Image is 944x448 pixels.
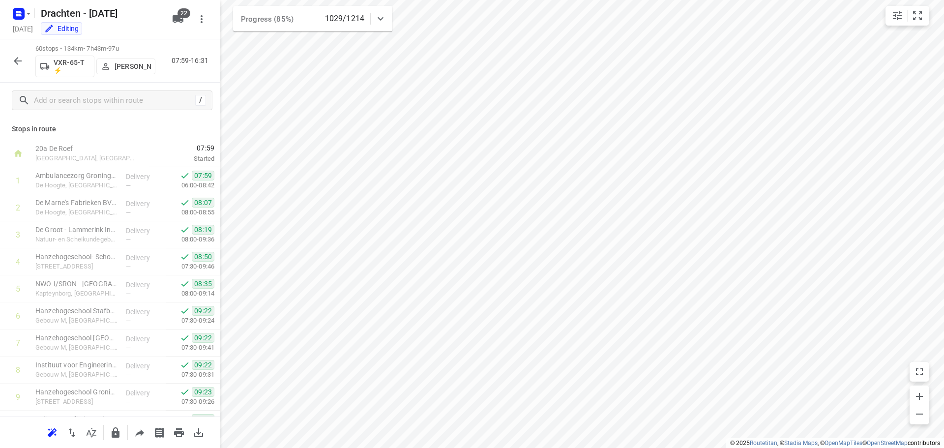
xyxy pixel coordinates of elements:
p: 08:00-09:14 [166,289,214,299]
p: Delivery [126,388,162,398]
span: 97u [108,45,118,52]
div: 7 [16,338,20,348]
div: 1 [16,176,20,185]
p: 07:30-09:26 [166,397,214,407]
p: Natuur- en Scheikundegebouw, Groningen [35,235,118,244]
span: Print route [169,427,189,437]
p: 07:30-09:31 [166,370,214,380]
p: Delivery [126,361,162,371]
div: small contained button group [885,6,929,26]
button: Map settings [887,6,907,26]
p: Gebouw M, [GEOGRAPHIC_DATA] [35,343,118,353]
button: More [192,9,211,29]
span: 09:23 [192,387,214,397]
p: 07:30-09:46 [166,262,214,271]
input: Add or search stops within route [34,93,195,108]
p: Started [149,154,214,164]
span: 07:59 [149,143,214,153]
span: — [126,344,131,352]
span: 08:07 [192,198,214,208]
span: • [106,45,108,52]
svg: Done [180,306,190,316]
span: — [126,371,131,379]
p: VXR-65-T ⚡ [54,59,90,74]
span: — [126,209,131,216]
p: 20a De Roef [35,144,138,153]
p: Delivery [126,199,162,209]
p: Delivery [126,334,162,344]
span: Progress (85%) [241,15,294,24]
p: 06:00-08:42 [166,180,214,190]
button: 22 [168,9,188,29]
span: — [126,398,131,406]
span: — [126,290,131,298]
span: Download route [189,427,208,437]
p: Delivery [126,307,162,317]
p: Hanzehogeschool- School of Education – Pedagogische Academie(Kim Fekkes) [35,252,118,262]
p: Delivery [126,415,162,425]
span: — [126,263,131,270]
p: Zernikeplein 11, Groningen [35,397,118,407]
p: Delivery [126,226,162,236]
svg: Done [180,279,190,289]
svg: Done [180,198,190,208]
p: Delivery [126,253,162,263]
p: Stops in route [12,124,208,134]
span: 08:50 [192,252,214,262]
p: Kapteynborg, [GEOGRAPHIC_DATA] [35,289,118,299]
span: Share route [130,427,149,437]
span: 07:59 [192,171,214,180]
svg: Done [180,414,190,424]
h5: Project date [9,23,37,34]
div: 4 [16,257,20,267]
p: Delivery [126,172,162,181]
p: Gebouw M, [GEOGRAPHIC_DATA] [35,370,118,380]
p: [GEOGRAPHIC_DATA], [GEOGRAPHIC_DATA] [35,153,138,163]
p: [PERSON_NAME] [115,62,151,70]
p: 07:59-16:31 [172,56,212,66]
p: 60 stops • 134km • 7h43m [35,44,155,54]
span: 09:22 [192,333,214,343]
span: Sort by time window [82,427,101,437]
button: [PERSON_NAME] [96,59,155,74]
svg: Done [180,171,190,180]
div: 6 [16,311,20,321]
svg: Done [180,252,190,262]
div: 3 [16,230,20,239]
span: 08:19 [192,225,214,235]
p: Hanzehogeschool Groningen - Instituut voor Life Science & Technology(Inge Buter) [35,387,118,397]
p: De Groot - Lammerink Installatie(Iris De Jonge) [35,225,118,235]
div: 2 [16,203,20,212]
div: Progress (85%)1029/1214 [233,6,392,31]
span: Reverse route [62,427,82,437]
p: Hanzehogeschool Stafbureau Informatisering(Nanik van Willegen ) [35,306,118,316]
p: Instituut voor Engineering (Hanzehogeschool Groningen) (Consuelo Parodi) [35,360,118,370]
div: 8 [16,365,20,375]
svg: Done [180,225,190,235]
span: — [126,317,131,325]
svg: Done [180,333,190,343]
a: Routetitan [750,440,777,447]
span: 09:30 [192,414,214,424]
a: OpenStreetMap [867,440,908,447]
p: 08:00-09:36 [166,235,214,244]
span: 09:22 [192,360,214,370]
p: 07:30-09:24 [166,316,214,326]
span: Print shipping labels [149,427,169,437]
p: 1029/1214 [325,13,364,25]
a: OpenMapTiles [825,440,862,447]
p: De Hoogte, [GEOGRAPHIC_DATA] [35,208,118,217]
p: 07:30-09:41 [166,343,214,353]
span: 22 [177,8,190,18]
svg: Done [180,387,190,397]
div: / [195,95,206,106]
p: Hanzehogeschool Groningen - SOFE - Opleiding Built Environment(José Gelling-Mensinga) [35,333,118,343]
p: Delivery [126,280,162,290]
button: Fit zoom [908,6,927,26]
p: 08:00-08:55 [166,208,214,217]
p: Ambulancezorg Groningen - Ambulancepost Van der Hoopstraat(David Beerink) [35,171,118,180]
div: You are currently in edit mode. [44,24,79,33]
button: VXR-65-T ⚡ [35,56,94,77]
p: Heijmans Utiliteit Services - Hanzehogeschool(Marcel van Houten) [35,414,118,424]
li: © 2025 , © , © © contributors [730,440,940,447]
